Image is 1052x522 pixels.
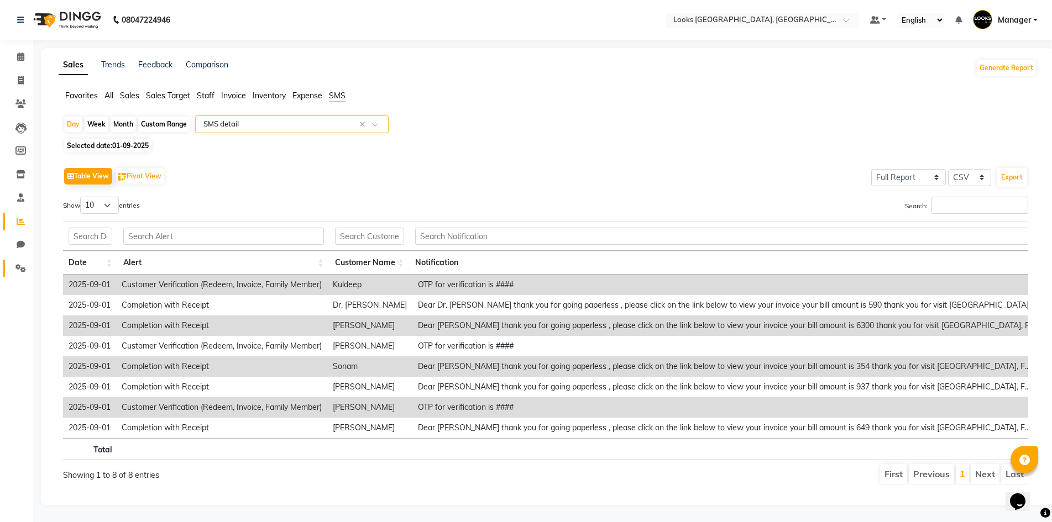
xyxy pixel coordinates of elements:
[327,356,412,377] td: Sonam
[335,228,404,245] input: Search Customer Name
[292,91,322,101] span: Expense
[116,168,164,184] button: Pivot View
[118,251,329,275] th: Alert: activate to sort column ascending
[186,60,228,70] a: Comparison
[116,295,327,315] td: Completion with Receipt
[120,91,139,101] span: Sales
[64,117,82,132] div: Day
[329,91,346,101] span: SMS
[63,377,116,397] td: 2025-09-01
[998,14,1031,26] span: Manager
[905,197,1028,214] label: Search:
[28,4,104,35] img: logo
[122,4,170,35] b: 08047224946
[116,377,327,397] td: Completion with Receipt
[359,119,369,130] span: Clear all
[104,91,113,101] span: All
[1006,478,1041,511] iframe: chat widget
[221,91,246,101] span: Invoice
[116,275,327,295] td: Customer Verification (Redeem, Invoice, Family Member)
[327,397,412,418] td: [PERSON_NAME]
[116,315,327,336] td: Completion with Receipt
[63,251,118,275] th: Date: activate to sort column ascending
[329,251,410,275] th: Customer Name: activate to sort column ascending
[85,117,108,132] div: Week
[931,197,1028,214] input: Search:
[69,228,112,245] input: Search Date
[111,117,136,132] div: Month
[197,91,214,101] span: Staff
[327,418,412,438] td: [PERSON_NAME]
[118,173,127,181] img: pivot.png
[973,10,992,29] img: Manager
[63,418,116,438] td: 2025-09-01
[138,117,190,132] div: Custom Range
[116,418,327,438] td: Completion with Receipt
[63,295,116,315] td: 2025-09-01
[327,377,412,397] td: [PERSON_NAME]
[101,60,125,70] a: Trends
[63,315,116,336] td: 2025-09-01
[64,168,112,184] button: Table View
[63,397,116,418] td: 2025-09-01
[63,197,140,214] label: Show entries
[997,168,1027,187] button: Export
[116,356,327,377] td: Completion with Receipt
[63,438,118,460] th: Total
[80,197,119,214] select: Showentries
[63,275,116,295] td: 2025-09-01
[327,275,412,295] td: Kuldeep
[977,60,1036,76] button: Generate Report
[63,463,456,481] div: Showing 1 to 8 of 8 entries
[116,397,327,418] td: Customer Verification (Redeem, Invoice, Family Member)
[64,139,151,152] span: Selected date:
[116,336,327,356] td: Customer Verification (Redeem, Invoice, Family Member)
[253,91,286,101] span: Inventory
[327,295,412,315] td: Dr. [PERSON_NAME]
[63,336,116,356] td: 2025-09-01
[327,336,412,356] td: [PERSON_NAME]
[59,55,88,75] a: Sales
[65,91,98,101] span: Favorites
[138,60,172,70] a: Feedback
[112,141,149,150] span: 01-09-2025
[146,91,190,101] span: Sales Target
[63,356,116,377] td: 2025-09-01
[960,468,965,479] a: 1
[123,228,323,245] input: Search Alert
[327,315,412,336] td: [PERSON_NAME]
